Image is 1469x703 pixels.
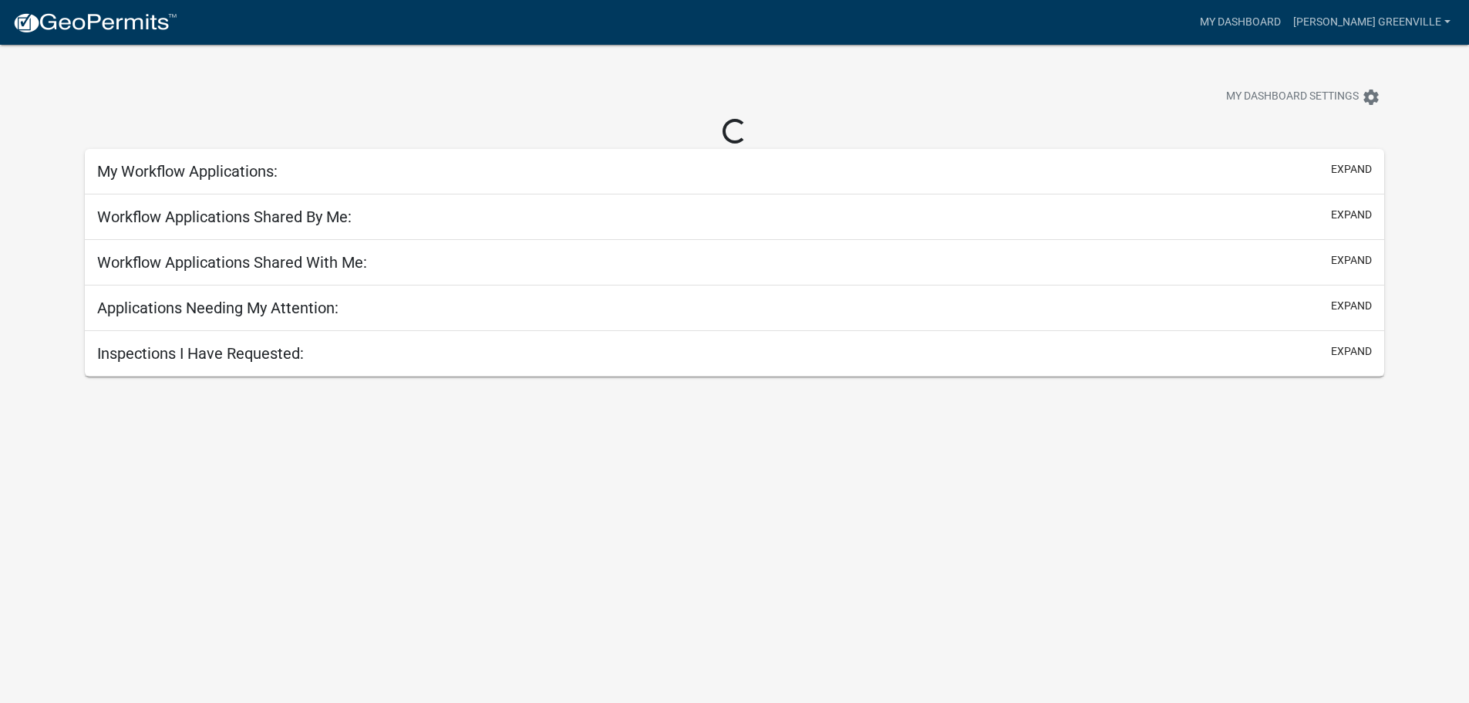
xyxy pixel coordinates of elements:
[1331,252,1372,269] button: expand
[1331,298,1372,314] button: expand
[1226,88,1359,106] span: My Dashboard Settings
[97,299,339,317] h5: Applications Needing My Attention:
[97,162,278,181] h5: My Workflow Applications:
[97,208,352,226] h5: Workflow Applications Shared By Me:
[1331,343,1372,360] button: expand
[97,253,367,272] h5: Workflow Applications Shared With Me:
[1194,8,1287,37] a: My Dashboard
[1331,161,1372,177] button: expand
[1362,88,1380,106] i: settings
[97,344,304,363] h5: Inspections I Have Requested:
[1331,207,1372,223] button: expand
[1287,8,1457,37] a: [PERSON_NAME] Greenville
[1214,82,1393,112] button: My Dashboard Settingssettings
